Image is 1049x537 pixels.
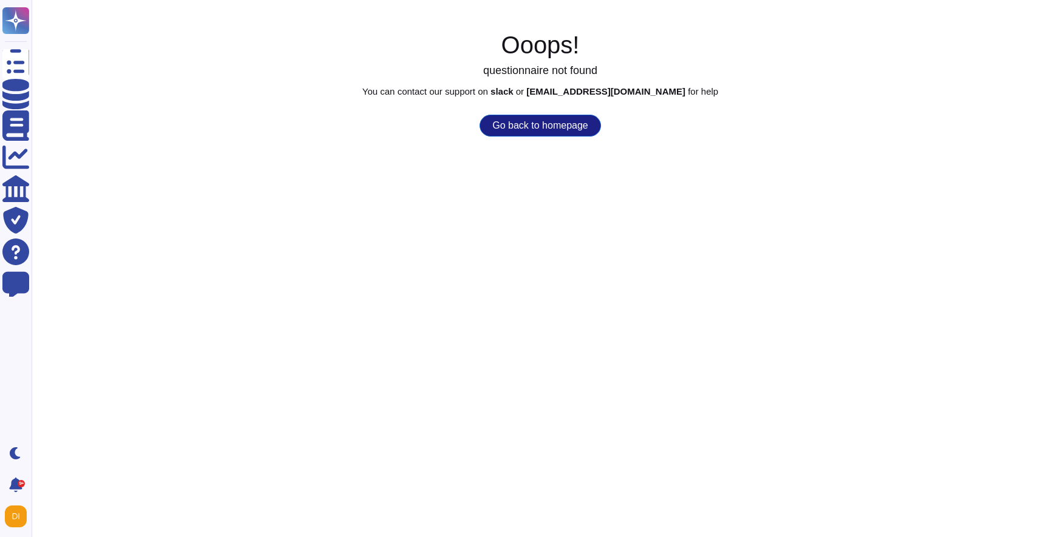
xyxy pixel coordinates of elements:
[491,86,514,96] b: slack
[32,87,1049,96] p: You can contact our support on or for help
[18,480,25,487] div: 9+
[32,30,1049,59] h1: Ooops!
[32,64,1049,78] h3: questionnaire not found
[480,115,600,137] button: Go back to homepage
[5,505,27,527] img: user
[2,503,35,530] button: user
[526,86,685,96] b: [EMAIL_ADDRESS][DOMAIN_NAME]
